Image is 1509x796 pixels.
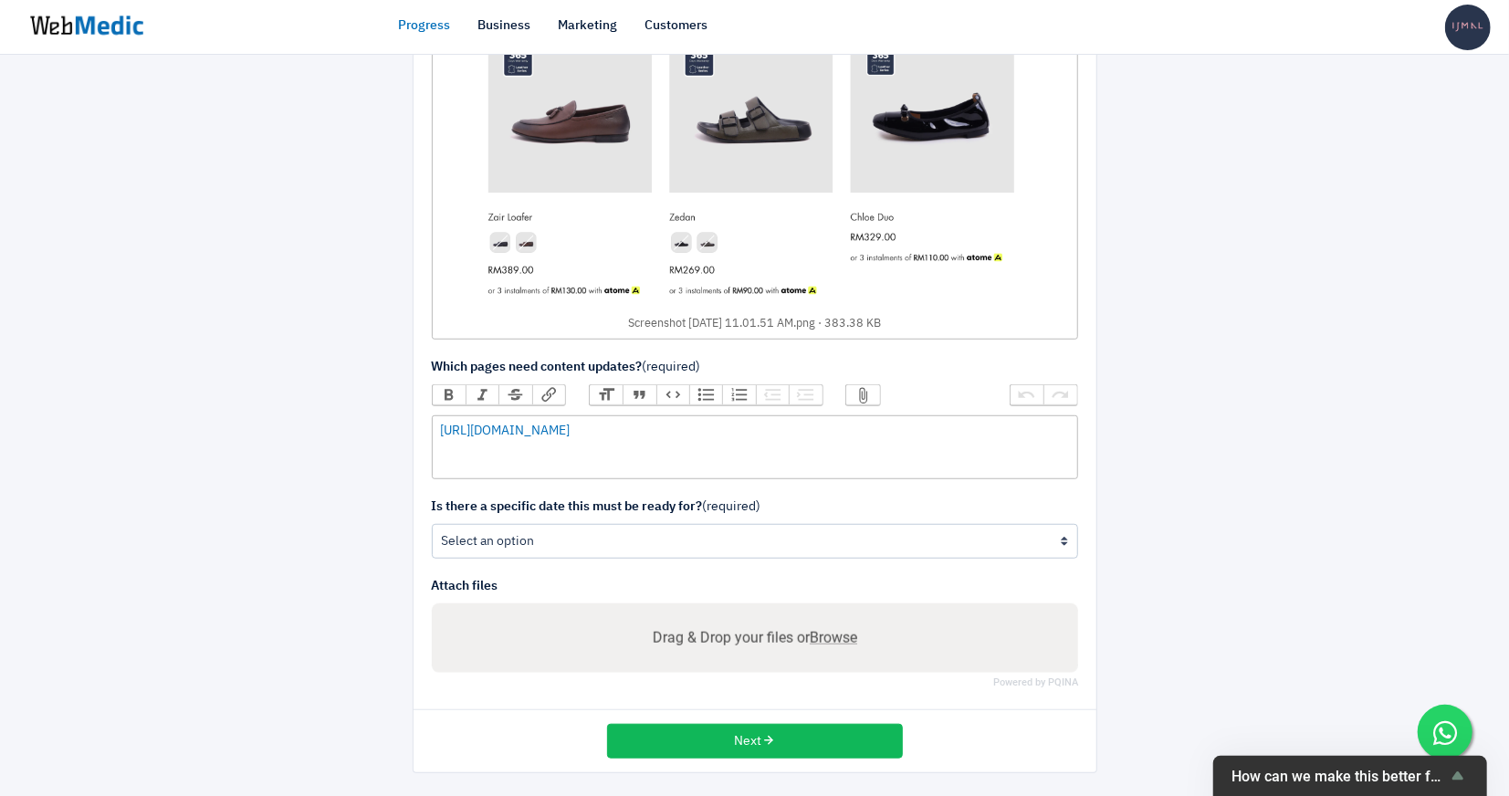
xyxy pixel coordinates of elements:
[432,497,1078,517] label: (required)
[756,385,789,405] button: Decrease Level
[1043,385,1076,405] button: Redo
[498,385,531,405] button: Strikethrough
[818,318,881,330] span: 383.38 KB
[628,318,815,330] span: Screenshot [DATE] 11.01.51 AM.png
[1011,385,1043,405] button: Undo
[993,678,1078,686] a: Powered by PQINA
[1231,768,1447,785] span: How can we make this better for you?
[722,385,755,405] button: Numbers
[440,153,1069,331] a: Screenshot [DATE] 11.01.51 AM.png 383.38 KB
[466,385,498,405] button: Italic
[432,358,1078,377] label: (required)
[656,385,689,405] button: Code
[789,385,822,405] button: Increase Level
[481,12,1029,308] img: task-upload-1756091045.png
[623,385,655,405] button: Quote
[590,385,623,405] button: Heading
[532,385,565,405] button: Link
[689,385,722,405] button: Bullets
[432,361,643,373] strong: Which pages need content updates?
[559,16,618,36] a: Marketing
[645,620,865,656] label: Drag & Drop your files or
[399,16,451,36] a: Progress
[432,500,703,513] strong: Is there a specific date this must be ready for?
[1231,765,1469,787] button: Show survey - How can we make this better for you?
[846,385,879,405] button: Attach Files
[607,724,903,759] button: Next
[433,385,466,405] button: Bold
[432,580,498,592] strong: Attach files
[810,629,857,646] span: Browse
[440,424,570,437] a: [URL][DOMAIN_NAME]
[478,16,531,36] a: Business
[645,16,708,36] a: Customers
